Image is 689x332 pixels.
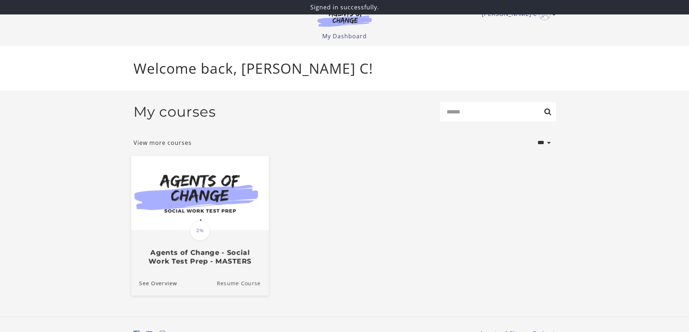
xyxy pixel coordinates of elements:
p: Welcome back, [PERSON_NAME] C! [133,58,556,79]
a: Agents of Change - Social Work Test Prep - MASTERS: See Overview [131,271,177,296]
h3: Agents of Change - Social Work Test Prep - MASTERS [139,249,260,265]
span: 2% [190,220,210,241]
a: Toggle menu [482,9,552,20]
img: Agents of Change Logo [310,10,379,27]
h2: My courses [133,103,216,120]
a: View more courses [133,138,192,147]
p: Signed in successfully. [3,3,686,12]
a: My Dashboard [322,32,367,40]
a: Agents of Change - Social Work Test Prep - MASTERS: Resume Course [217,271,269,296]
